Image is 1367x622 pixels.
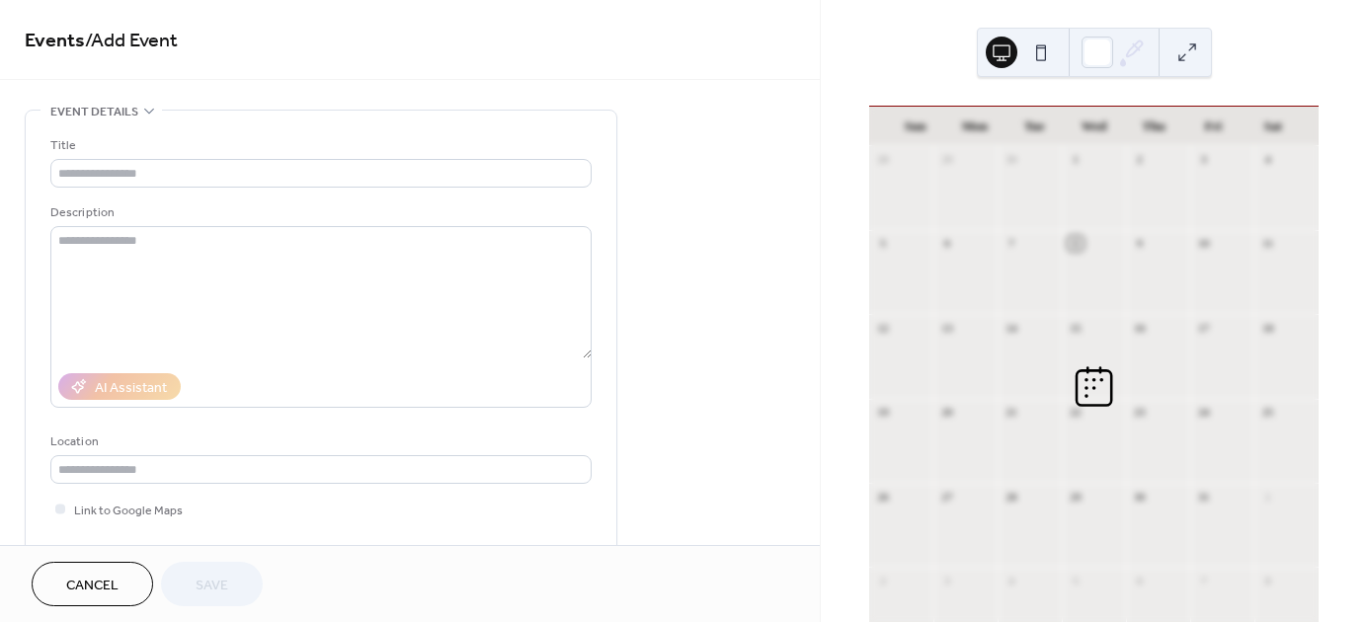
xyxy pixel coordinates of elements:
div: Description [50,202,588,223]
div: 19 [875,405,890,420]
div: 4 [1004,573,1018,587]
a: Events [25,22,85,60]
button: Cancel [32,562,153,606]
div: 17 [1196,320,1211,335]
div: 7 [1196,573,1211,587]
div: 26 [875,489,890,504]
div: 28 [1004,489,1018,504]
div: 30 [1004,152,1018,167]
div: Wed [1065,107,1124,146]
span: Cancel [66,576,119,596]
div: 25 [1260,405,1275,420]
div: 16 [1132,320,1147,335]
div: 31 [1196,489,1211,504]
div: 5 [875,236,890,251]
div: 12 [875,320,890,335]
div: 6 [1132,573,1147,587]
div: Sat [1244,107,1303,146]
div: 3 [939,573,954,587]
div: 8 [1260,573,1275,587]
div: 27 [939,489,954,504]
div: 11 [1260,236,1275,251]
div: Location [50,431,588,452]
div: Sun [885,107,944,146]
div: 21 [1004,405,1018,420]
div: Tue [1005,107,1064,146]
div: 22 [1068,405,1083,420]
div: 28 [875,152,890,167]
div: 1 [1068,152,1083,167]
div: Title [50,135,588,156]
div: Mon [945,107,1005,146]
div: Fri [1183,107,1243,146]
div: 24 [1196,405,1211,420]
div: 15 [1068,320,1083,335]
div: 9 [1132,236,1147,251]
div: 23 [1132,405,1147,420]
div: 29 [1068,489,1083,504]
div: 5 [1068,573,1083,587]
div: 10 [1196,236,1211,251]
div: 3 [1196,152,1211,167]
div: 13 [939,320,954,335]
div: 2 [875,573,890,587]
div: Event color [50,543,199,564]
div: 30 [1132,489,1147,504]
div: 2 [1132,152,1147,167]
div: 14 [1004,320,1018,335]
div: 4 [1260,152,1275,167]
div: 6 [939,236,954,251]
span: / Add Event [85,22,178,60]
div: Thu [1124,107,1183,146]
div: 7 [1004,236,1018,251]
div: 29 [939,152,954,167]
div: 18 [1260,320,1275,335]
span: Event details [50,102,138,122]
div: 8 [1068,236,1083,251]
div: 20 [939,405,954,420]
div: 1 [1260,489,1275,504]
span: Link to Google Maps [74,501,183,521]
